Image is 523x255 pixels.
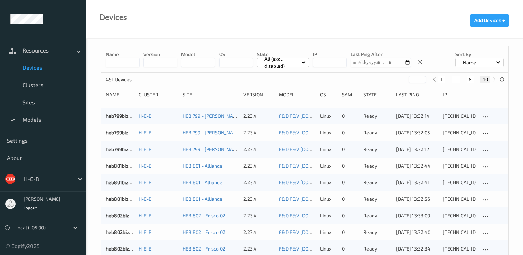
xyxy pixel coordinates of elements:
[438,76,445,83] button: 1
[279,179,432,185] a: F&D F&V [DOMAIN_NAME] (Daily) [DATE] 16:30 [DATE] 16:30 Auto Save
[139,130,152,135] a: H-E-B
[320,196,337,202] p: linux
[279,246,432,252] a: F&D F&V [DOMAIN_NAME] (Daily) [DATE] 16:30 [DATE] 16:30 Auto Save
[396,129,438,136] div: [DATE] 13:32:05
[320,245,337,252] p: linux
[396,146,438,153] div: [DATE] 13:32:17
[183,212,225,218] a: HEB 802 - Frisco 02
[243,179,274,186] div: 2.23.4
[139,212,152,218] a: H-E-B
[470,14,509,27] button: Add Devices +
[106,146,141,152] a: heb799bizedg15
[443,245,476,252] div: [TECHNICAL_ID]
[139,163,152,169] a: H-E-B
[342,146,359,153] div: 0
[363,146,391,153] p: ready
[363,196,391,202] p: ready
[219,51,253,58] p: OS
[106,76,158,83] p: 491 Devices
[342,129,359,136] div: 0
[443,91,476,98] div: ip
[396,229,438,236] div: [DATE] 13:32:40
[139,146,152,152] a: H-E-B
[342,179,359,186] div: 0
[320,162,337,169] p: linux
[363,129,391,136] p: ready
[181,51,215,58] p: model
[396,212,438,219] div: [DATE] 13:33:00
[243,146,274,153] div: 2.23.4
[320,129,337,136] p: linux
[139,196,152,202] a: H-E-B
[443,179,476,186] div: [TECHNICAL_ID]
[279,163,432,169] a: F&D F&V [DOMAIN_NAME] (Daily) [DATE] 16:30 [DATE] 16:30 Auto Save
[279,196,432,202] a: F&D F&V [DOMAIN_NAME] (Daily) [DATE] 16:30 [DATE] 16:30 Auto Save
[443,162,476,169] div: [TECHNICAL_ID]
[443,113,476,120] div: [TECHNICAL_ID]
[183,130,263,135] a: HEB 799 - [PERSON_NAME] and 1604
[106,113,141,119] a: heb799bizedg13
[396,91,438,98] div: Last Ping
[443,212,476,219] div: [TECHNICAL_ID]
[320,113,337,120] p: linux
[363,179,391,186] p: ready
[183,91,239,98] div: Site
[452,76,460,83] button: ...
[460,59,478,66] p: Name
[106,163,142,169] a: heb801bizedg60
[243,162,274,169] div: 2.23.4
[243,91,274,98] div: version
[106,179,142,185] a: heb801bizedg62
[363,91,391,98] div: State
[313,51,347,58] p: IP
[342,245,359,252] div: 0
[100,14,127,21] div: Devices
[139,179,152,185] a: H-E-B
[342,91,359,98] div: Samples
[139,91,178,98] div: Cluster
[320,179,337,186] p: linux
[262,56,301,69] p: All (excl. disabled)
[183,246,225,252] a: HEB 802 - Frisco 02
[443,229,476,236] div: [TECHNICAL_ID]
[320,229,337,236] p: linux
[257,51,309,58] p: State
[279,130,432,135] a: F&D F&V [DOMAIN_NAME] (Daily) [DATE] 16:30 [DATE] 16:30 Auto Save
[363,113,391,120] p: ready
[183,196,222,202] a: HEB 801 - Alliance
[183,163,222,169] a: HEB 801 - Alliance
[243,129,274,136] div: 2.23.4
[243,113,274,120] div: 2.23.4
[106,229,142,235] a: heb802bizedg61
[183,113,263,119] a: HEB 799 - [PERSON_NAME] and 1604
[279,212,432,218] a: F&D F&V [DOMAIN_NAME] (Daily) [DATE] 16:30 [DATE] 16:30 Auto Save
[351,51,411,58] p: Last Ping After
[396,245,438,252] div: [DATE] 13:32:34
[396,196,438,202] div: [DATE] 13:32:56
[279,146,432,152] a: F&D F&V [DOMAIN_NAME] (Daily) [DATE] 16:30 [DATE] 16:30 Auto Save
[363,162,391,169] p: ready
[320,146,337,153] p: linux
[243,212,274,219] div: 2.23.4
[363,245,391,252] p: ready
[396,113,438,120] div: [DATE] 13:32:14
[106,130,142,135] a: heb799bizedg14
[342,113,359,120] div: 0
[243,245,274,252] div: 2.23.4
[106,212,143,218] a: heb802bizedg60
[279,229,432,235] a: F&D F&V [DOMAIN_NAME] (Daily) [DATE] 16:30 [DATE] 16:30 Auto Save
[183,146,263,152] a: HEB 799 - [PERSON_NAME] and 1604
[106,51,140,58] p: Name
[320,212,337,219] p: linux
[279,113,432,119] a: F&D F&V [DOMAIN_NAME] (Daily) [DATE] 16:30 [DATE] 16:30 Auto Save
[243,196,274,202] div: 2.23.4
[106,196,142,202] a: heb801bizedg63
[443,146,476,153] div: [TECHNICAL_ID]
[455,51,504,58] p: Sort by
[106,246,143,252] a: heb802bizedg62
[139,246,152,252] a: H-E-B
[342,212,359,219] div: 0
[363,212,391,219] p: ready
[139,113,152,119] a: H-E-B
[467,76,474,83] button: 9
